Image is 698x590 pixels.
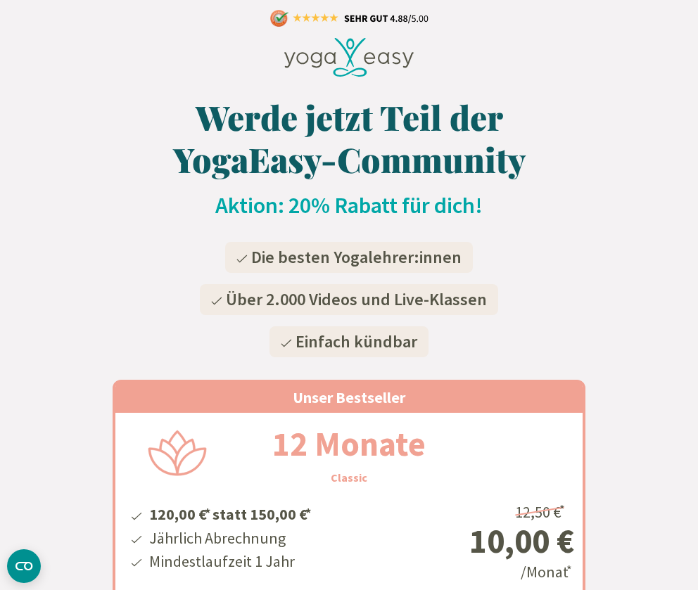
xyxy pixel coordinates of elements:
[7,549,41,583] button: CMP-Widget öffnen
[515,502,567,522] span: 12,50 €
[405,524,574,558] div: 10,00 €
[405,497,574,584] div: /Monat
[251,246,462,268] span: Die besten Yogalehrer:innen
[147,550,313,573] li: Mindestlaufzeit 1 Jahr
[331,469,367,486] h3: Classic
[226,288,487,310] span: Über 2.000 Videos und Live-Klassen
[147,527,313,550] li: Jährlich Abrechnung
[113,96,585,180] h1: Werde jetzt Teil der YogaEasy-Community
[293,387,405,407] span: Unser Bestseller
[296,331,417,352] span: Einfach kündbar
[239,418,459,469] h2: 12 Monate
[147,500,313,526] li: 120,00 € statt 150,00 €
